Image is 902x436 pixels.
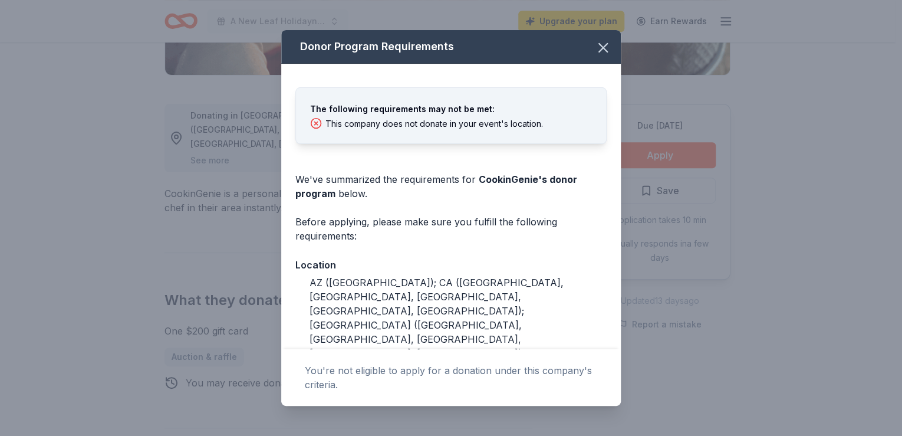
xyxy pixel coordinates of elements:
[295,257,607,273] div: Location
[305,363,597,392] div: You're not eligible to apply for a donation under this company's criteria.
[281,30,621,64] div: Donor Program Requirements
[325,119,543,129] div: This company does not donate in your event's location.
[310,102,592,116] div: The following requirements may not be met:
[295,215,607,243] div: Before applying, please make sure you fulfill the following requirements:
[295,172,607,201] div: We've summarized the requirements for below.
